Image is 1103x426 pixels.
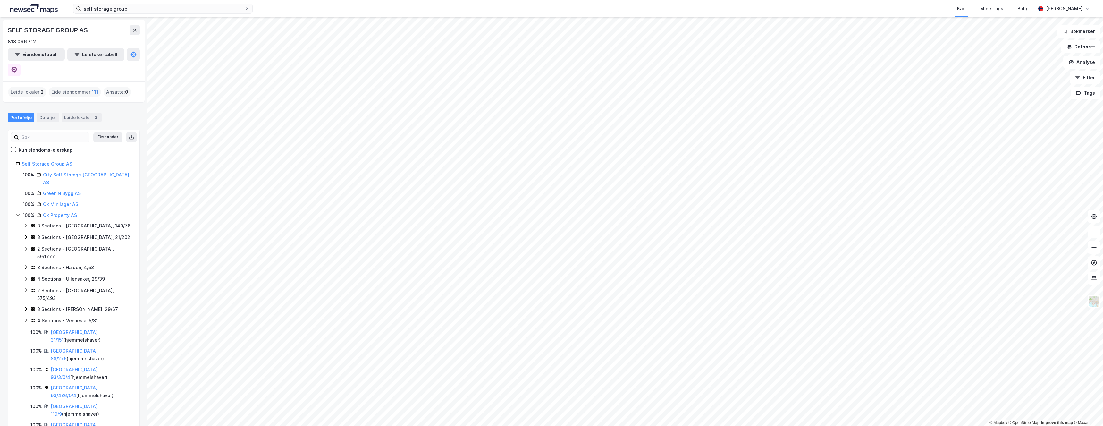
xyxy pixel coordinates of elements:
[81,4,245,13] input: Søk på adresse, matrikkel, gårdeiere, leietakere eller personer
[41,88,44,96] span: 2
[8,87,46,97] div: Leide lokaler :
[1057,25,1100,38] button: Bokmerker
[37,305,118,313] div: 3 Sections - [PERSON_NAME], 29/67
[8,113,34,122] div: Portefølje
[51,384,132,399] div: ( hjemmelshaver )
[43,212,77,218] a: Ok Property AS
[43,172,129,185] a: City Self Storage [GEOGRAPHIC_DATA] AS
[51,367,99,380] a: [GEOGRAPHIC_DATA], 93/3/0/4
[1017,5,1029,13] div: Bolig
[19,146,72,154] div: Kun eiendoms-eierskap
[19,132,89,142] input: Søk
[1041,421,1073,425] a: Improve this map
[104,87,131,97] div: Ansatte :
[1071,395,1103,426] iframe: Chat Widget
[125,88,128,96] span: 0
[51,404,99,417] a: [GEOGRAPHIC_DATA], 119/9
[30,347,42,355] div: 100%
[67,48,124,61] button: Leietakertabell
[51,329,99,343] a: [GEOGRAPHIC_DATA], 31/151
[23,190,34,197] div: 100%
[49,87,101,97] div: Eide eiendommer :
[989,421,1007,425] a: Mapbox
[37,317,98,325] div: 4 Sections - Vennesla, 5/31
[51,348,99,361] a: [GEOGRAPHIC_DATA], 88/276
[1061,40,1100,53] button: Datasett
[51,403,132,418] div: ( hjemmelshaver )
[1046,5,1082,13] div: [PERSON_NAME]
[23,200,34,208] div: 100%
[92,88,98,96] span: 111
[51,347,132,362] div: ( hjemmelshaver )
[957,5,966,13] div: Kart
[8,25,89,35] div: SELF STORAGE GROUP AS
[37,245,132,260] div: 2 Sections - [GEOGRAPHIC_DATA], 59/1777
[1088,295,1100,307] img: Z
[30,328,42,336] div: 100%
[22,161,72,166] a: Self Storage Group AS
[43,201,78,207] a: Ok Minilager AS
[43,191,81,196] a: Green N Bygg AS
[10,4,58,13] img: logo.a4113a55bc3d86da70a041830d287a7e.svg
[1071,395,1103,426] div: Kontrollprogram for chat
[8,48,65,61] button: Eiendomstabell
[980,5,1003,13] div: Mine Tags
[23,171,34,179] div: 100%
[62,113,102,122] div: Leide lokaler
[37,113,59,122] div: Detaljer
[1071,87,1100,99] button: Tags
[93,114,99,121] div: 2
[30,366,42,373] div: 100%
[37,287,132,302] div: 2 Sections - [GEOGRAPHIC_DATA], 575/493
[23,211,34,219] div: 100%
[30,384,42,392] div: 100%
[51,328,132,344] div: ( hjemmelshaver )
[8,38,36,46] div: 818 096 712
[37,222,131,230] div: 3 Sections - [GEOGRAPHIC_DATA], 140/76
[37,275,105,283] div: 4 Sections - Ullensaker, 29/39
[51,385,99,398] a: [GEOGRAPHIC_DATA], 93/486/0/4
[37,234,130,241] div: 3 Sections - [GEOGRAPHIC_DATA], 21/202
[93,132,122,142] button: Ekspander
[1070,71,1100,84] button: Filter
[1063,56,1100,69] button: Analyse
[1008,421,1040,425] a: OpenStreetMap
[37,264,94,271] div: 8 Sections - Halden, 4/58
[51,366,132,381] div: ( hjemmelshaver )
[30,403,42,410] div: 100%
